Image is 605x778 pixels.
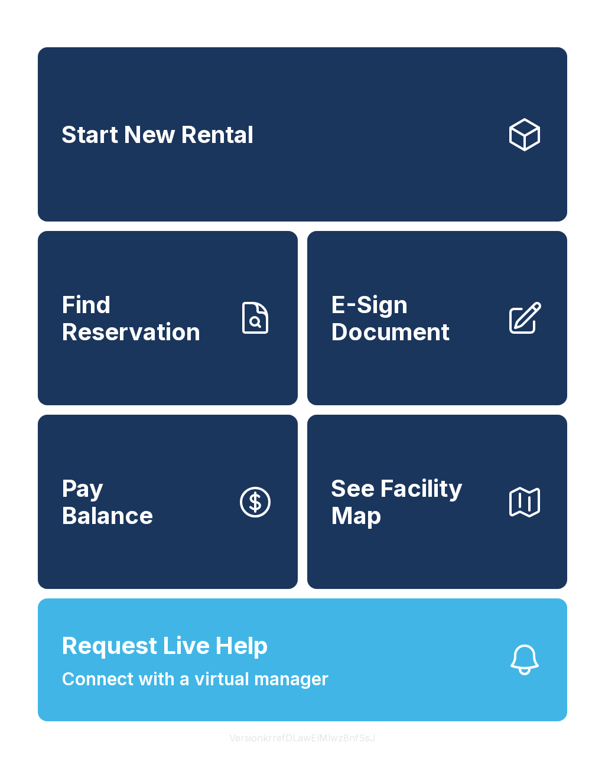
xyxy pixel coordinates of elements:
[307,415,567,589] button: See Facility Map
[331,291,496,345] span: E-Sign Document
[61,666,328,692] span: Connect with a virtual manager
[38,47,567,222] a: Start New Rental
[61,291,227,345] span: Find Reservation
[61,121,253,148] span: Start New Rental
[220,721,385,754] button: VersionkrrefDLawElMlwz8nfSsJ
[38,231,298,405] a: Find Reservation
[331,475,496,529] span: See Facility Map
[61,475,153,529] span: Pay Balance
[307,231,567,405] a: E-Sign Document
[61,628,268,663] span: Request Live Help
[38,415,298,589] button: PayBalance
[38,598,567,721] button: Request Live HelpConnect with a virtual manager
